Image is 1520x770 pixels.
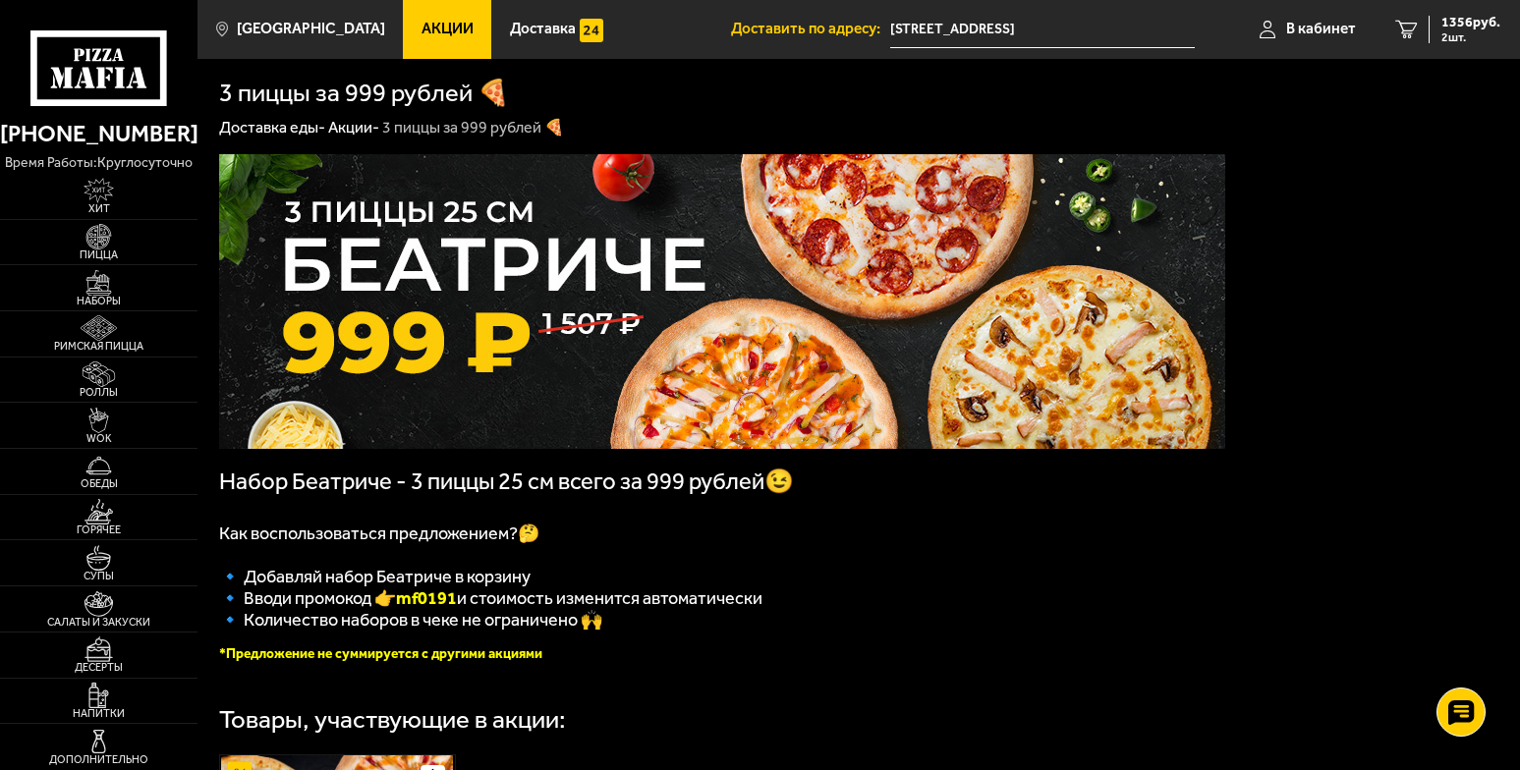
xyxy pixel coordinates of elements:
[1286,22,1356,36] span: В кабинет
[422,22,474,36] span: Акции
[237,22,385,36] span: [GEOGRAPHIC_DATA]
[396,587,457,609] b: mf0191
[890,12,1194,48] input: Ваш адрес доставки
[219,566,531,587] span: 🔹 Добавляй набор Беатриче в корзину
[219,154,1225,449] img: 1024x1024
[890,12,1194,48] span: Россия, Санкт-Петербург, Малая Карпатская улица, 13
[580,19,603,42] img: 15daf4d41897b9f0e9f617042186c801.svg
[510,22,576,36] span: Доставка
[219,81,509,106] h1: 3 пиццы за 999 рублей 🍕
[219,522,539,544] span: Как воспользоваться предложением?🤔
[328,118,379,137] a: Акции-
[731,22,890,36] span: Доставить по адресу:
[219,467,794,495] span: Набор Беатриче - 3 пиццы 25 см всего за 999 рублей😉
[219,609,602,631] span: 🔹 Количество наборов в чеке не ограничено 🙌
[382,118,564,138] div: 3 пиццы за 999 рублей 🍕
[1441,16,1500,29] span: 1356 руб.
[219,707,566,733] div: Товары, участвующие в акции:
[219,118,325,137] a: Доставка еды-
[219,587,762,609] span: 🔹 Вводи промокод 👉 и стоимость изменится автоматически
[219,645,542,662] font: *Предложение не суммируется с другими акциями
[1441,31,1500,43] span: 2 шт.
